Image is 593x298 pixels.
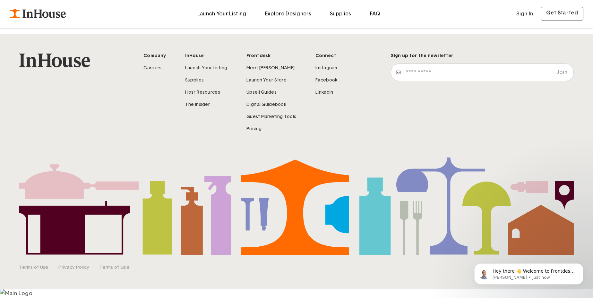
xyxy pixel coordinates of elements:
a: Get Started [541,7,583,21]
a: Host Resources [185,90,220,95]
input: Your Email [391,64,574,81]
a: Pricing [246,127,262,131]
a: Instagram [315,66,337,70]
img: Group_21717_1440x.svg [19,158,574,255]
a: Sign In [511,5,538,23]
h5: Connect [315,54,337,58]
a: Launch Your Store [246,78,287,82]
h5: InHouse [185,54,227,58]
a: Supplies [330,11,351,16]
a: Digital Guidebook [246,102,286,107]
h5: Sign up for the newsletter [391,54,574,58]
a: Explore Designers [265,11,311,16]
a: FAQ [370,11,380,16]
h5: Company [143,54,166,58]
a: Launch Your Listing [197,11,246,16]
a: Upsell Guides [246,90,277,95]
h5: Frontdesk [246,54,296,58]
a: Terms of Use [19,265,48,270]
button: Get Started [554,65,572,80]
a: Supplies [185,78,204,82]
a: Meet [PERSON_NAME] [246,66,295,70]
a: LinkedIn [315,90,333,95]
a: Privacy Policy [58,265,89,270]
a: Facebook [315,78,337,82]
img: inhouse_221x.svg [19,54,90,67]
a: Launch Your Listing [185,66,227,70]
a: Careers [143,66,161,70]
a: Terms of Sale [99,265,130,270]
a: Guest Marketing Tools [246,115,296,119]
iframe: Intercom notifications message [465,250,593,295]
a: The Insider [185,102,210,107]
